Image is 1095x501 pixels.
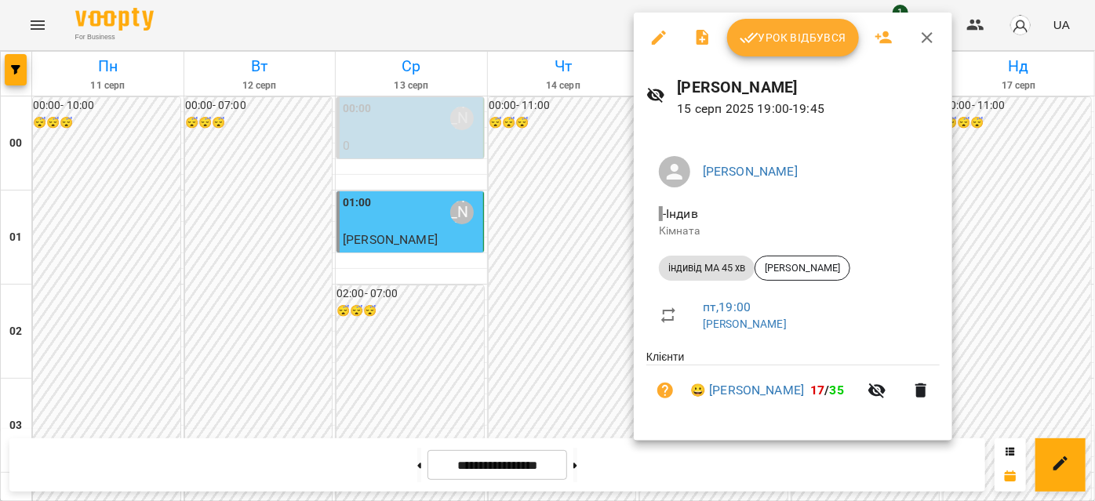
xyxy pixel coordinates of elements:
[703,300,751,314] a: пт , 19:00
[755,261,849,275] span: [PERSON_NAME]
[678,100,940,118] p: 15 серп 2025 19:00 - 19:45
[690,381,804,400] a: 😀 [PERSON_NAME]
[703,164,798,179] a: [PERSON_NAME]
[659,223,927,239] p: Кімната
[727,19,859,56] button: Урок відбувся
[830,383,844,398] span: 35
[646,349,940,422] ul: Клієнти
[810,383,844,398] b: /
[659,206,701,221] span: - Індив
[755,256,850,281] div: [PERSON_NAME]
[703,318,787,330] a: [PERSON_NAME]
[810,383,824,398] span: 17
[646,372,684,409] button: Візит ще не сплачено. Додати оплату?
[659,261,755,275] span: індивід МА 45 хв
[740,28,846,47] span: Урок відбувся
[678,75,940,100] h6: [PERSON_NAME]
